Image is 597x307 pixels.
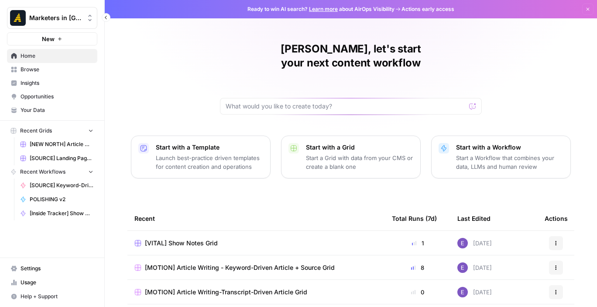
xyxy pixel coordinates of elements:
[21,52,93,60] span: Home
[20,168,65,176] span: Recent Workflows
[16,137,97,151] a: [NEW NORTH] Article Writing - Keyword Driven Articles Grid
[42,35,55,43] span: New
[145,263,335,272] span: [MOTION] Article Writing - Keyword-Driven Article + Source Grid
[392,288,443,297] div: 0
[457,262,468,273] img: fgkld43o89z7d2dcu0r80zen0lng
[457,262,492,273] div: [DATE]
[156,153,263,171] p: Launch best-practice driven templates for content creation and operations
[131,136,271,178] button: Start with a TemplateLaunch best-practice driven templates for content creation and operations
[21,79,93,87] span: Insights
[16,192,97,206] a: POLISHING v2
[7,63,97,77] a: Browse
[16,178,97,192] a: [SOURCE] Keyword-Driven Article: Feedback & Polishing
[10,10,26,26] img: Marketers in Demand Logo
[545,206,568,230] div: Actions
[21,66,93,73] span: Browse
[134,288,378,297] a: [MOTION] Article Writing-Transcript-Driven Article Grid
[401,5,454,13] span: Actions early access
[21,93,93,101] span: Opportunities
[134,206,378,230] div: Recent
[134,263,378,272] a: [MOTION] Article Writing - Keyword-Driven Article + Source Grid
[21,106,93,114] span: Your Data
[456,143,563,152] p: Start with a Workflow
[457,287,468,297] img: fgkld43o89z7d2dcu0r80zen0lng
[457,287,492,297] div: [DATE]
[7,165,97,178] button: Recent Workflows
[145,288,307,297] span: [MOTION] Article Writing-Transcript-Driven Article Grid
[30,154,93,162] span: [SOURCE] Landing Page Generation Grid
[30,181,93,189] span: [SOURCE] Keyword-Driven Article: Feedback & Polishing
[247,5,395,13] span: Ready to win AI search? about AirOps Visibility
[20,127,52,135] span: Recent Grids
[145,239,218,248] span: [VITAL] Show Notes Grid
[30,209,93,217] span: [Inside Tracker] Show Notes
[21,293,93,300] span: Help + Support
[456,153,563,171] p: Start a Workflow that combines your data, LLMs and human review
[7,32,97,45] button: New
[7,124,97,137] button: Recent Grids
[392,239,443,248] div: 1
[309,6,338,12] a: Learn more
[134,239,378,248] a: [VITAL] Show Notes Grid
[16,206,97,220] a: [Inside Tracker] Show Notes
[392,263,443,272] div: 8
[16,151,97,165] a: [SOURCE] Landing Page Generation Grid
[30,195,93,203] span: POLISHING v2
[457,238,468,248] img: fgkld43o89z7d2dcu0r80zen0lng
[220,42,482,70] h1: [PERSON_NAME], let's start your next content workflow
[281,136,421,178] button: Start with a GridStart a Grid with data from your CMS or create a blank one
[7,276,97,290] a: Usage
[7,290,97,304] button: Help + Support
[306,143,413,152] p: Start with a Grid
[7,103,97,117] a: Your Data
[431,136,571,178] button: Start with a WorkflowStart a Workflow that combines your data, LLMs and human review
[7,7,97,29] button: Workspace: Marketers in Demand
[21,265,93,272] span: Settings
[7,76,97,90] a: Insights
[156,143,263,152] p: Start with a Template
[7,262,97,276] a: Settings
[30,140,93,148] span: [NEW NORTH] Article Writing - Keyword Driven Articles Grid
[29,14,82,22] span: Marketers in [GEOGRAPHIC_DATA]
[457,206,491,230] div: Last Edited
[7,90,97,104] a: Opportunities
[21,279,93,286] span: Usage
[226,102,466,111] input: What would you like to create today?
[392,206,437,230] div: Total Runs (7d)
[457,238,492,248] div: [DATE]
[306,153,413,171] p: Start a Grid with data from your CMS or create a blank one
[7,49,97,63] a: Home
